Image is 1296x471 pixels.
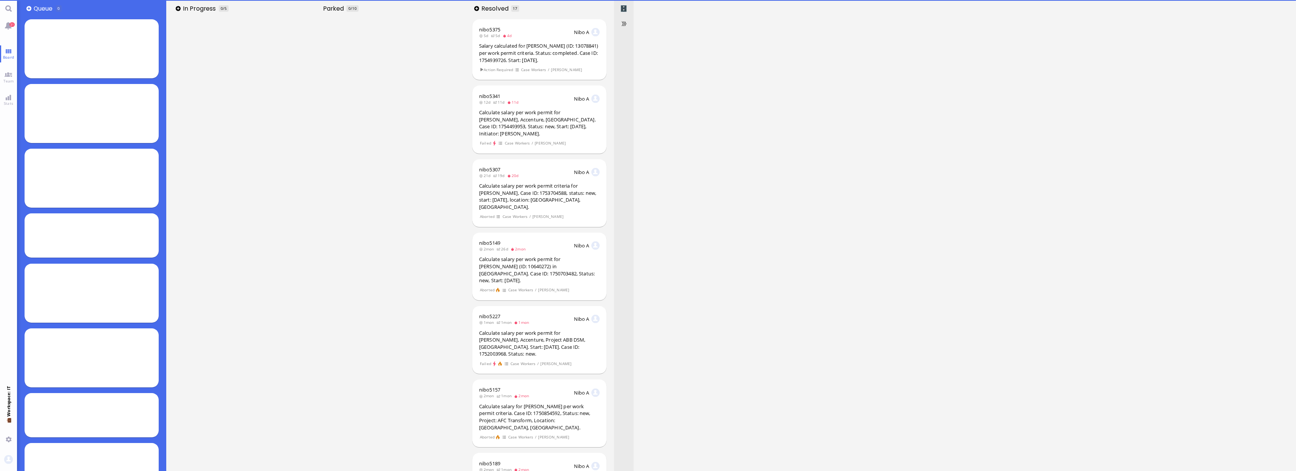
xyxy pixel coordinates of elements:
[479,460,500,467] a: nibo5189
[351,6,357,11] span: /10
[479,320,496,325] span: 1mon
[479,42,600,64] div: Salary calculated for [PERSON_NAME] (ID: 13078841) per work permit criteria. Status: completed. C...
[496,320,514,325] span: 1mon
[479,67,513,73] span: Action Required
[574,242,589,249] span: Nibo A
[591,389,600,397] img: NA
[537,361,539,367] span: /
[531,140,534,146] span: /
[221,6,223,11] span: 0
[491,33,503,38] span: 5d
[57,6,60,11] span: 0
[2,78,16,84] span: Team
[574,316,589,322] span: Nibo A
[348,6,351,11] span: 0
[479,109,600,137] div: Calculate salary per work permit for [PERSON_NAME], Accenture, [GEOGRAPHIC_DATA]. Case ID: 175449...
[538,287,569,293] span: [PERSON_NAME]
[535,434,537,440] span: /
[479,99,493,105] span: 12d
[479,313,500,320] a: nibo5227
[591,462,600,470] img: NA
[510,361,536,367] span: Case Workers
[508,434,534,440] span: Case Workers
[479,239,500,246] a: nibo5149
[535,287,537,293] span: /
[479,403,600,431] div: Calculate salary for [PERSON_NAME] per work permit criteria. Case ID: 1750854592, Status: new, Pr...
[591,315,600,323] img: NA
[323,4,346,13] span: Parked
[574,389,589,396] span: Nibo A
[9,22,15,27] span: 31
[183,4,218,13] span: In progress
[479,93,500,99] a: nibo5341
[591,168,600,176] img: NA
[479,256,600,284] div: Calculate salary per work permit for [PERSON_NAME] (ID: 10640272) in [GEOGRAPHIC_DATA]. Case ID: ...
[481,4,511,13] span: Resolved
[6,417,11,434] span: 💼 Workspace: IT
[34,4,55,13] span: Queue
[1,54,16,60] span: Board
[479,393,496,398] span: 2mon
[479,166,500,173] a: nibo5307
[504,140,530,146] span: Case Workers
[508,287,534,293] span: Case Workers
[514,393,531,398] span: 2mon
[538,434,569,440] span: [PERSON_NAME]
[223,6,227,11] span: /5
[574,169,589,176] span: Nibo A
[479,213,495,220] span: Aborted
[535,140,566,146] span: [PERSON_NAME]
[479,26,500,33] a: nibo5375
[496,246,510,252] span: 26d
[26,6,31,11] button: Add
[620,4,627,13] span: Archived
[493,99,507,105] span: 11d
[496,393,514,398] span: 1mon
[574,463,589,469] span: Nibo A
[479,287,495,293] span: Aborted
[479,246,496,252] span: 2mon
[540,361,572,367] span: [PERSON_NAME]
[502,213,528,220] span: Case Workers
[532,213,564,220] span: [PERSON_NAME]
[2,101,15,106] span: Stats
[507,173,521,178] span: 20d
[551,67,582,73] span: [PERSON_NAME]
[574,29,589,36] span: Nibo A
[479,361,491,367] span: Failed
[513,6,517,11] span: 17
[479,182,600,210] div: Calculate salary per work permit criteria for [PERSON_NAME], Case ID: 1753704588, status: new, st...
[503,33,514,38] span: 4d
[547,67,550,73] span: /
[479,33,491,38] span: 5d
[479,330,600,358] div: Calculate salary per work permit for [PERSON_NAME], Accenture, Project ABB DSM, [GEOGRAPHIC_DATA]...
[176,6,181,11] button: Add
[479,434,495,440] span: Aborted
[4,455,12,463] img: You
[591,241,600,250] img: NA
[507,99,521,105] span: 11d
[514,320,531,325] span: 1mon
[591,95,600,103] img: NA
[591,28,600,36] img: NA
[493,173,507,178] span: 19d
[510,246,528,252] span: 2mon
[479,386,500,393] a: nibo5157
[574,95,589,102] span: Nibo A
[529,213,531,220] span: /
[479,173,493,178] span: 21d
[521,67,546,73] span: Case Workers
[474,6,479,11] button: Add
[479,140,491,146] span: Failed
